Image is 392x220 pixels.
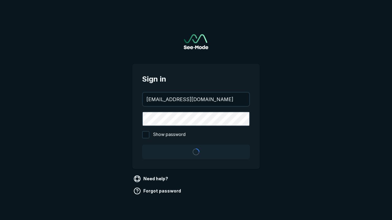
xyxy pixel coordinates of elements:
a: Need help? [132,174,171,184]
input: your@email.com [143,93,249,106]
span: Show password [153,131,186,138]
a: Go to sign in [184,34,208,49]
a: Forgot password [132,186,183,196]
span: Sign in [142,74,250,85]
img: See-Mode Logo [184,34,208,49]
